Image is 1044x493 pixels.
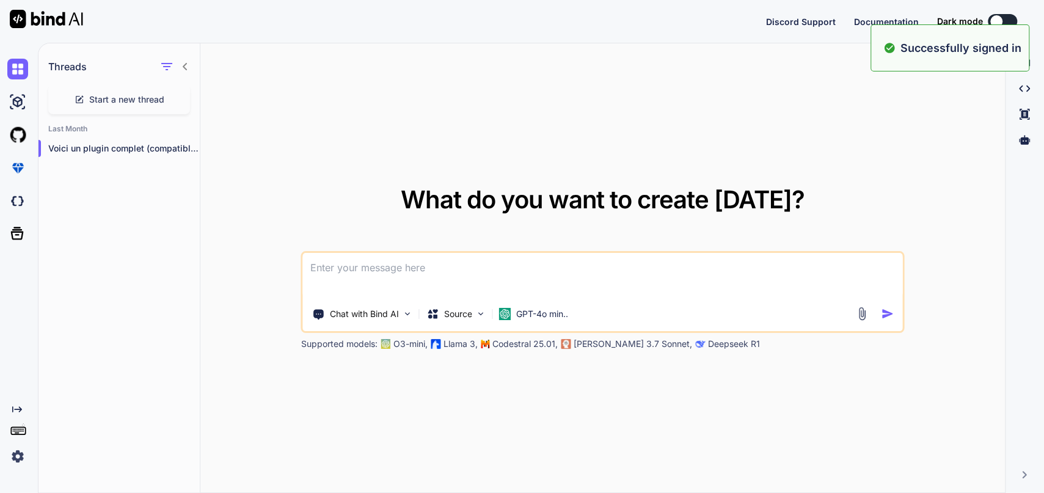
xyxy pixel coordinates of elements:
span: Dark mode [937,15,983,27]
img: Bind AI [10,10,83,28]
span: Start a new thread [89,93,164,106]
img: Llama2 [431,339,441,349]
img: premium [7,158,28,178]
p: GPT-4o min.. [516,308,568,320]
img: ai-studio [7,92,28,112]
p: Deepseek R1 [708,338,760,350]
span: Documentation [854,16,919,27]
img: settings [7,446,28,467]
img: Pick Models [476,309,486,319]
button: Discord Support [766,15,836,28]
img: attachment [855,307,869,321]
p: O3-mini, [393,338,428,350]
img: GPT-4o mini [499,308,511,320]
p: Chat with Bind AI [330,308,399,320]
img: darkCloudIdeIcon [7,191,28,211]
img: GPT-4 [381,339,391,349]
img: chat [7,59,28,79]
img: claude [561,339,571,349]
p: Llama 3, [444,338,478,350]
img: claude [696,339,706,349]
p: Supported models: [301,338,378,350]
img: icon [881,307,894,320]
p: Source [444,308,472,320]
p: Codestral 25.01, [492,338,558,350]
p: [PERSON_NAME] 3.7 Sonnet, [574,338,692,350]
p: Voici un plugin complet (compatible WordPress 6.8)... [48,142,200,155]
img: alert [883,40,896,56]
span: Discord Support [766,16,836,27]
h1: Threads [48,59,87,74]
img: Mistral-AI [481,340,490,348]
button: Documentation [854,15,919,28]
h2: Last Month [38,124,200,134]
img: Pick Tools [403,309,413,319]
p: Successfully signed in [900,40,1021,56]
span: What do you want to create [DATE]? [401,184,805,214]
img: githubLight [7,125,28,145]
